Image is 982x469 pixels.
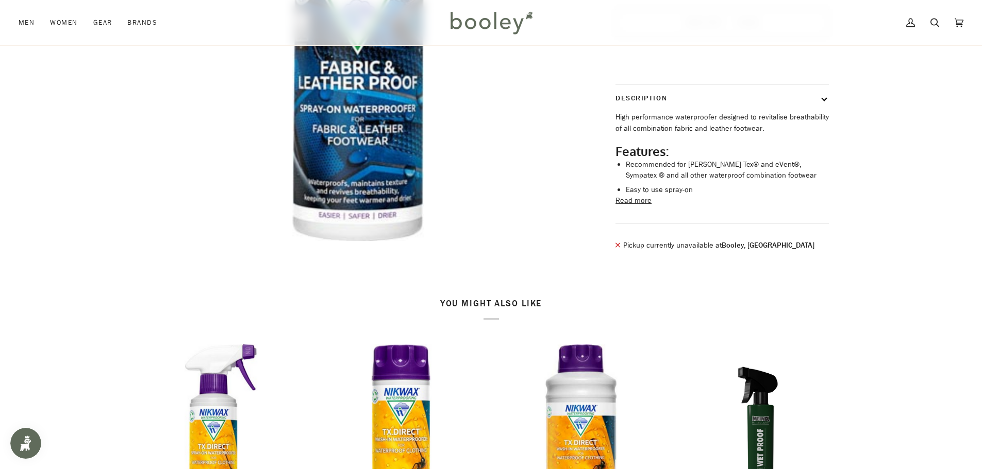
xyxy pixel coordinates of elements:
strong: Booley, [GEOGRAPHIC_DATA] [722,240,814,250]
h2: Features: [615,144,829,159]
iframe: Button to open loyalty program pop-up [10,428,41,459]
span: Gear [93,18,112,28]
li: Recommended for [PERSON_NAME]-Tex® and eVent®, Sympatex ® and all other waterproof combination fo... [626,159,829,181]
p: High performance waterproofer designed to revitalise breathability of all combination fabric and ... [615,112,829,134]
button: Description [615,84,829,112]
li: Easy to use spray-on [626,184,829,196]
button: Read more [615,195,652,206]
p: Pickup currently unavailable at [623,240,814,251]
span: Brands [127,18,157,28]
span: Men [19,18,35,28]
img: Booley [446,8,536,38]
span: Women [50,18,77,28]
h2: You might also like [136,299,846,320]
